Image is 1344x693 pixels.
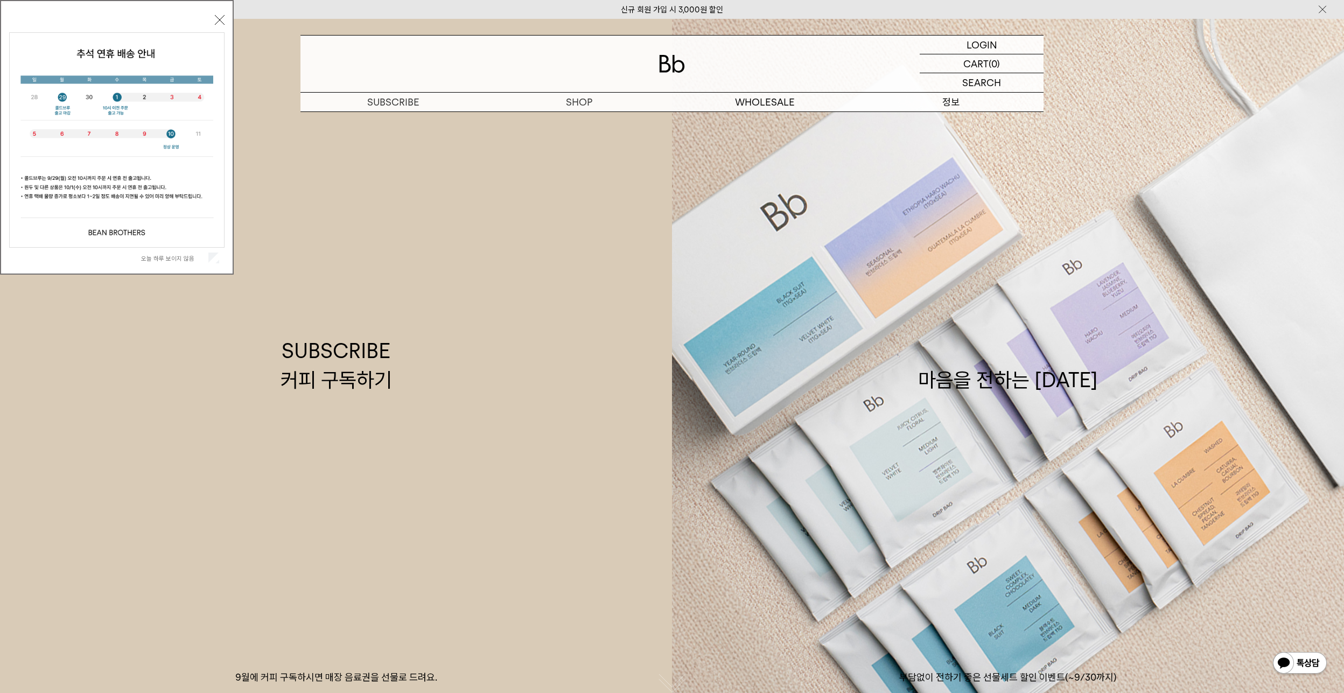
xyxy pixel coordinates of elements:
div: 마음을 전하는 [DATE] [918,337,1098,394]
a: SHOP [486,93,672,111]
img: 5e4d662c6b1424087153c0055ceb1a13_140731.jpg [10,33,224,247]
a: CART (0) [920,54,1044,73]
p: (0) [989,54,1000,73]
p: SEARCH [962,73,1001,92]
p: 정보 [858,93,1044,111]
p: WHOLESALE [672,93,858,111]
button: 닫기 [215,15,225,25]
img: 로고 [659,55,685,73]
img: 카카오톡 채널 1:1 채팅 버튼 [1272,651,1328,677]
p: LOGIN [967,36,997,54]
a: SUBSCRIBE [300,93,486,111]
a: 신규 회원 가입 시 3,000원 할인 [621,5,723,15]
div: SUBSCRIBE 커피 구독하기 [281,337,392,394]
p: CART [963,54,989,73]
p: 부담없이 전하기 좋은 선물세트 할인 이벤트(~9/30까지) [672,671,1344,684]
label: 오늘 하루 보이지 않음 [141,255,206,262]
a: LOGIN [920,36,1044,54]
